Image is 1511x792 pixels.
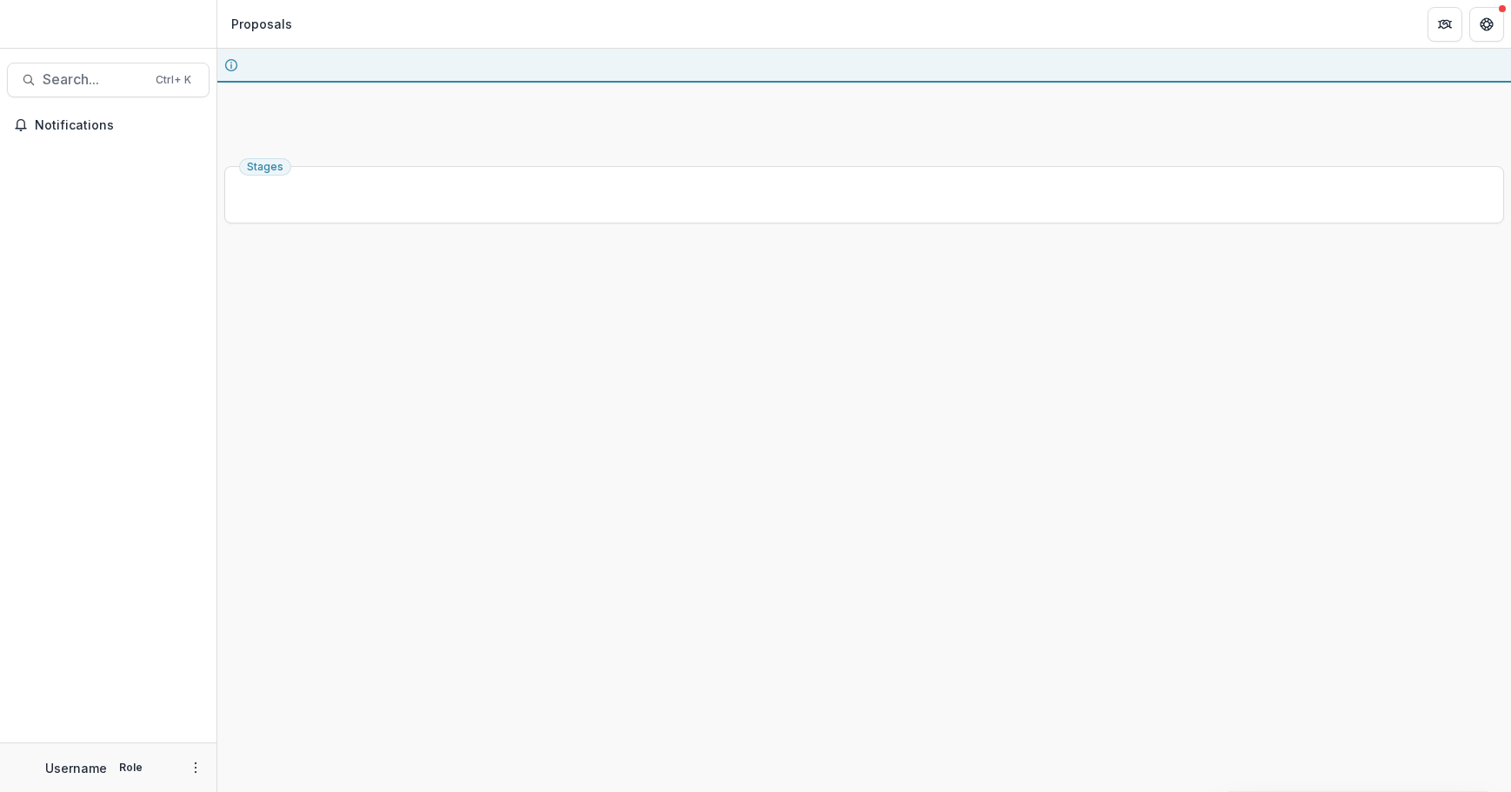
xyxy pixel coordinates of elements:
[43,71,145,88] span: Search...
[224,11,299,37] nav: breadcrumb
[1428,7,1462,42] button: Partners
[1469,7,1504,42] button: Get Help
[231,15,292,33] div: Proposals
[185,757,206,778] button: More
[45,759,107,777] p: Username
[114,760,148,775] p: Role
[152,70,195,90] div: Ctrl + K
[7,111,210,139] button: Notifications
[7,63,210,97] button: Search...
[247,161,283,173] span: Stages
[35,118,203,133] span: Notifications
